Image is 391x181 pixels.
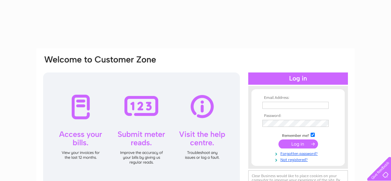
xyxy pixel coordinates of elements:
[262,150,335,156] a: Forgotten password?
[261,132,335,138] td: Remember me?
[278,139,318,148] input: Submit
[262,156,335,162] a: Not registered?
[261,96,335,100] th: Email Address:
[261,114,335,118] th: Password:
